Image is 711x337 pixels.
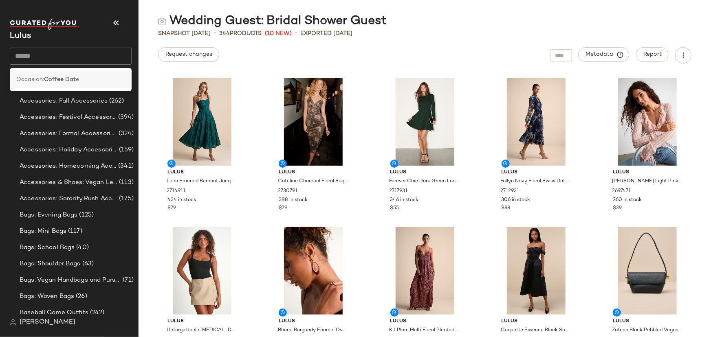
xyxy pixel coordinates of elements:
[214,28,216,38] span: •
[161,227,243,315] img: 2725431_02_front_2025-08-19.jpg
[117,178,134,187] span: (113)
[108,96,124,106] span: (262)
[20,308,88,317] span: Baseball Game Outfits
[272,78,354,166] img: 12992461_2730791.jpg
[75,243,89,252] span: (40)
[384,227,466,315] img: 2718491_01_hero_2025-08-25.jpg
[20,292,74,301] span: Bags: Woven Bags
[613,169,682,176] span: Lulus
[279,318,348,325] span: Lulus
[278,188,297,195] span: 2730791
[390,327,459,334] span: Kit Plum Multi Floral Pleated Lace-Up Maxi Dress
[20,96,108,106] span: Accessories: Fall Accessories
[502,318,571,325] span: Lulus
[502,169,571,176] span: Lulus
[501,178,570,185] span: Fallyn Navy Floral Swiss Dot Long Sleeve Midi Dress
[158,13,387,29] div: Wedding Guest: Bridal Shower Guest
[165,51,212,58] span: Request changes
[219,31,230,37] span: 344
[390,318,460,325] span: Lulus
[44,75,76,84] b: Coffee Dat
[10,319,16,326] img: svg%3e
[20,259,81,269] span: Bags: Shoulder Bags
[613,318,682,325] span: Lulus
[167,327,236,334] span: Unforgettable [MEDICAL_DATA] Taupe Vegan Leather Skort
[78,210,94,220] span: (125)
[88,308,105,317] span: (242)
[272,227,354,315] img: 2737331_01_OM_2025-08-26.jpg
[117,129,134,138] span: (324)
[279,205,287,212] span: $79
[501,327,570,334] span: Coquette Essence Black Satin Off-the-Shoulder Lace-Up Midi Dress
[606,78,689,166] img: 2697471_01_hero_2025-07-18.jpg
[501,188,519,195] span: 2712931
[20,129,117,138] span: Accessories: Formal Accessories
[20,276,121,285] span: Bags: Vegan Handbags and Purses
[20,113,117,122] span: Accessories: Festival Accessories
[278,178,347,185] span: Cateline Charcoal Floral Sequin Bodycon Midi Dress
[612,178,681,185] span: [PERSON_NAME] Light Pink Sheer Lace Ruffled Long Sleeve Top
[158,47,219,62] button: Request changes
[495,78,577,166] img: 2712931_01_hero_2025-08-25.jpg
[117,162,134,171] span: (341)
[384,78,466,166] img: 2717931_06_fullbody_2025-08-25.jpg
[586,51,623,58] span: Metadata
[300,29,352,38] p: Exported [DATE]
[20,194,117,204] span: Accessories: Sorority Rush Accessories
[117,145,134,155] span: (159)
[502,205,511,212] span: $88
[66,227,82,236] span: (117)
[612,188,631,195] span: 2697471
[495,227,577,315] img: 12146581_2527351.jpg
[158,17,166,25] img: svg%3e
[279,169,348,176] span: Lulus
[167,205,176,212] span: $79
[613,197,642,204] span: 260 in stock
[167,188,185,195] span: 2714911
[278,327,347,334] span: Bhumi Burgundy Enamel Oval Drop Earrings
[10,18,79,30] img: cfy_white_logo.C9jOOHJF.svg
[117,194,134,204] span: (175)
[20,317,75,327] span: [PERSON_NAME]
[16,75,44,84] span: Occasion:
[20,227,66,236] span: Bags: Mini Bags
[20,178,117,187] span: Accessories & Shoes: Vegan Leather
[265,29,292,38] span: (10 New)
[219,29,262,38] div: Products
[295,28,297,38] span: •
[74,292,87,301] span: (26)
[390,205,399,212] span: $55
[167,178,236,185] span: Loira Emerald Burnout Jacquard Lace-Up Midi Dress
[390,178,459,185] span: Forever Chic Dark Green Long Sleeve Dress
[76,75,79,84] span: e
[158,29,211,38] span: Snapshot [DATE]
[613,205,622,212] span: $39
[612,327,681,334] span: Zafrina Black Pebbled Vegan Leather Shoulder Bag
[167,197,196,204] span: 434 in stock
[636,47,669,62] button: Report
[20,162,117,171] span: Accessories: Homecoming Accessories
[502,197,530,204] span: 306 in stock
[20,243,75,252] span: Bags: School Bags
[167,169,237,176] span: Lulus
[20,145,117,155] span: Accessories: Holiday Accessories
[117,113,134,122] span: (394)
[81,259,94,269] span: (63)
[390,197,419,204] span: 346 in stock
[161,78,243,166] img: 2714911_02_fullbody_2025-08-21.jpg
[579,47,630,62] button: Metadata
[606,227,689,315] img: 2756491_02_front_2025-08-22.jpg
[643,51,662,58] span: Report
[390,169,460,176] span: Lulus
[121,276,134,285] span: (71)
[20,210,78,220] span: Bags: Evening Bags
[167,318,237,325] span: Lulus
[390,188,408,195] span: 2717931
[279,197,308,204] span: 388 in stock
[10,32,31,40] span: Current Company Name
